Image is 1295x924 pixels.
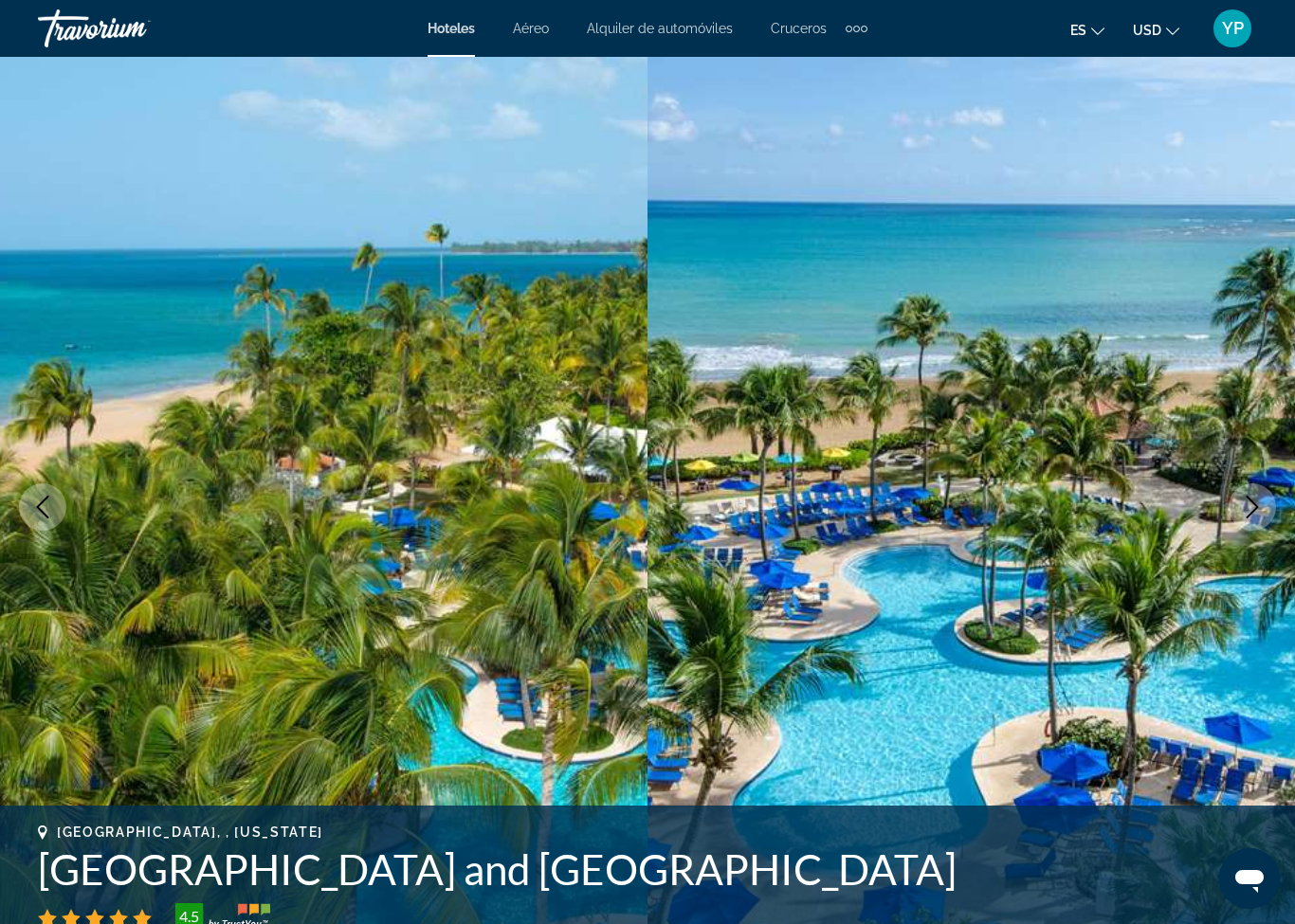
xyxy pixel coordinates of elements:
[771,21,827,36] a: Cruceros
[1208,9,1257,48] button: User Menu
[428,21,475,36] a: Hoteles
[587,21,733,36] a: Alquiler de automóviles
[1222,19,1244,38] span: YP
[1070,16,1104,44] button: Change language
[1219,848,1280,909] iframe: Button to launch messaging window
[57,824,323,840] span: [GEOGRAPHIC_DATA], , [US_STATE]
[1229,483,1276,531] button: Next image
[1133,16,1179,44] button: Change currency
[38,4,228,53] a: Travorium
[513,21,549,36] a: Aéreo
[19,483,66,531] button: Previous image
[1070,23,1086,38] span: es
[1133,23,1161,38] span: USD
[846,13,867,44] button: Extra navigation items
[38,844,1257,894] h1: [GEOGRAPHIC_DATA] and [GEOGRAPHIC_DATA]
